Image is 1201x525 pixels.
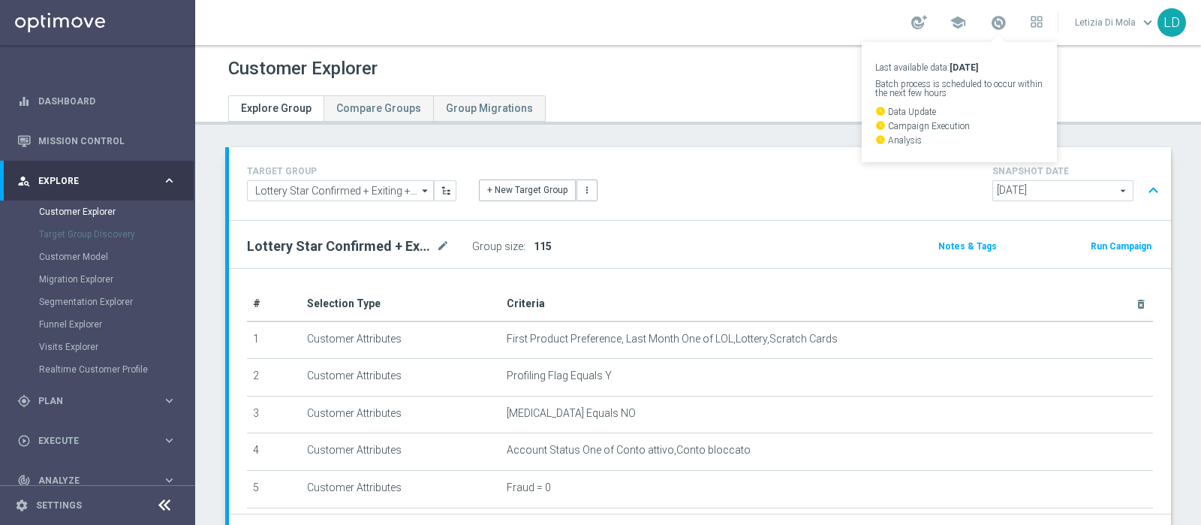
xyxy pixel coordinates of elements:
div: Funnel Explorer [39,313,194,336]
span: Criteria [507,297,545,309]
span: Profiling Flag Equals Y [507,370,612,382]
input: Lottery Star Confirmed + Exiting + Young [247,180,434,201]
button: equalizer Dashboard [17,95,177,107]
i: watch_later [875,120,886,131]
span: keyboard_arrow_down [1139,14,1156,31]
a: Segmentation Explorer [39,296,156,308]
a: Last available data:[DATE] Batch process is scheduled to occur within the next few hours watch_la... [989,11,1008,35]
span: Explore Group [241,102,312,114]
i: more_vert [582,185,592,195]
a: Funnel Explorer [39,318,156,330]
div: Mission Control [17,121,176,161]
button: Mission Control [17,135,177,147]
span: Account Status One of Conto attivo,Conto bloccato [507,444,751,457]
p: Campaign Execution [875,120,1043,131]
i: gps_fixed [17,394,31,408]
a: Dashboard [38,81,176,121]
div: Realtime Customer Profile [39,358,194,381]
div: Execute [17,434,162,448]
i: arrow_drop_down [418,181,433,201]
a: Customer Model [39,251,156,263]
span: Analyze [38,476,162,485]
span: school [950,14,966,31]
i: delete_forever [1135,298,1147,310]
p: Analysis [875,134,1043,145]
td: Customer Attributes [301,433,501,471]
div: Analyze [17,474,162,487]
span: Plan [38,397,162,406]
i: settings [15,499,29,512]
td: Customer Attributes [301,359,501,397]
th: Selection Type [301,287,501,321]
a: Mission Control [38,121,176,161]
span: Compare Groups [336,102,421,114]
i: track_changes [17,474,31,487]
td: Customer Attributes [301,321,501,359]
td: Customer Attributes [301,396,501,433]
div: Customer Explorer [39,201,194,223]
button: play_circle_outline Execute keyboard_arrow_right [17,435,177,447]
div: Segmentation Explorer [39,291,194,313]
div: Plan [17,394,162,408]
td: 3 [247,396,301,433]
button: Notes & Tags [937,238,998,255]
button: track_changes Analyze keyboard_arrow_right [17,475,177,487]
p: Last available data: [875,63,1043,72]
i: keyboard_arrow_right [162,173,176,188]
h2: Lottery Star Confirmed + Exiting + Young [247,237,433,255]
button: more_vert [576,180,597,201]
span: First Product Preference, Last Month One of LOL,Lottery,Scratch Cards [507,333,838,345]
td: 4 [247,433,301,471]
span: 115 [534,240,552,252]
strong: [DATE] [950,62,978,73]
i: watch_later [875,134,886,145]
i: keyboard_arrow_right [162,473,176,487]
label: : [523,240,525,253]
i: keyboard_arrow_right [162,433,176,448]
i: mode_edit [436,237,450,255]
div: Explore [17,174,162,188]
span: Group Migrations [446,102,533,114]
a: Settings [36,501,82,510]
span: Execute [38,436,162,445]
h4: SNAPSHOT DATE [992,166,1165,177]
a: Letizia Di Molakeyboard_arrow_down [1073,11,1157,34]
i: play_circle_outline [17,434,31,448]
i: person_search [17,174,31,188]
span: Explore [38,177,162,186]
button: person_search Explore keyboard_arrow_right [17,175,177,187]
button: + New Target Group [479,180,576,201]
i: keyboard_arrow_right [162,394,176,408]
div: Migration Explorer [39,268,194,291]
td: 5 [247,470,301,508]
button: expand_less [1142,177,1164,205]
button: gps_fixed Plan keyboard_arrow_right [17,395,177,407]
div: Dashboard [17,81,176,121]
button: Run Campaign [1089,238,1153,255]
td: 2 [247,359,301,397]
h4: TARGET GROUP [247,166,456,177]
td: 1 [247,321,301,359]
div: Customer Model [39,246,194,268]
td: Customer Attributes [301,470,501,508]
div: TARGET GROUP arrow_drop_down + New Target Group more_vert SNAPSHOT DATE arrow_drop_down expand_less [247,162,1153,205]
i: equalizer [17,95,31,108]
div: Target Group Discovery [39,223,194,246]
div: Visits Explorer [39,336,194,358]
ul: Tabs [228,95,546,122]
span: [MEDICAL_DATA] Equals NO [507,407,636,420]
h1: Customer Explorer [228,58,378,80]
a: Customer Explorer [39,206,156,218]
p: Batch process is scheduled to occur within the next few hours [875,80,1043,98]
div: LD [1157,8,1186,37]
a: Visits Explorer [39,341,156,353]
a: Migration Explorer [39,273,156,285]
th: # [247,287,301,321]
p: Data Update [875,106,1043,116]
